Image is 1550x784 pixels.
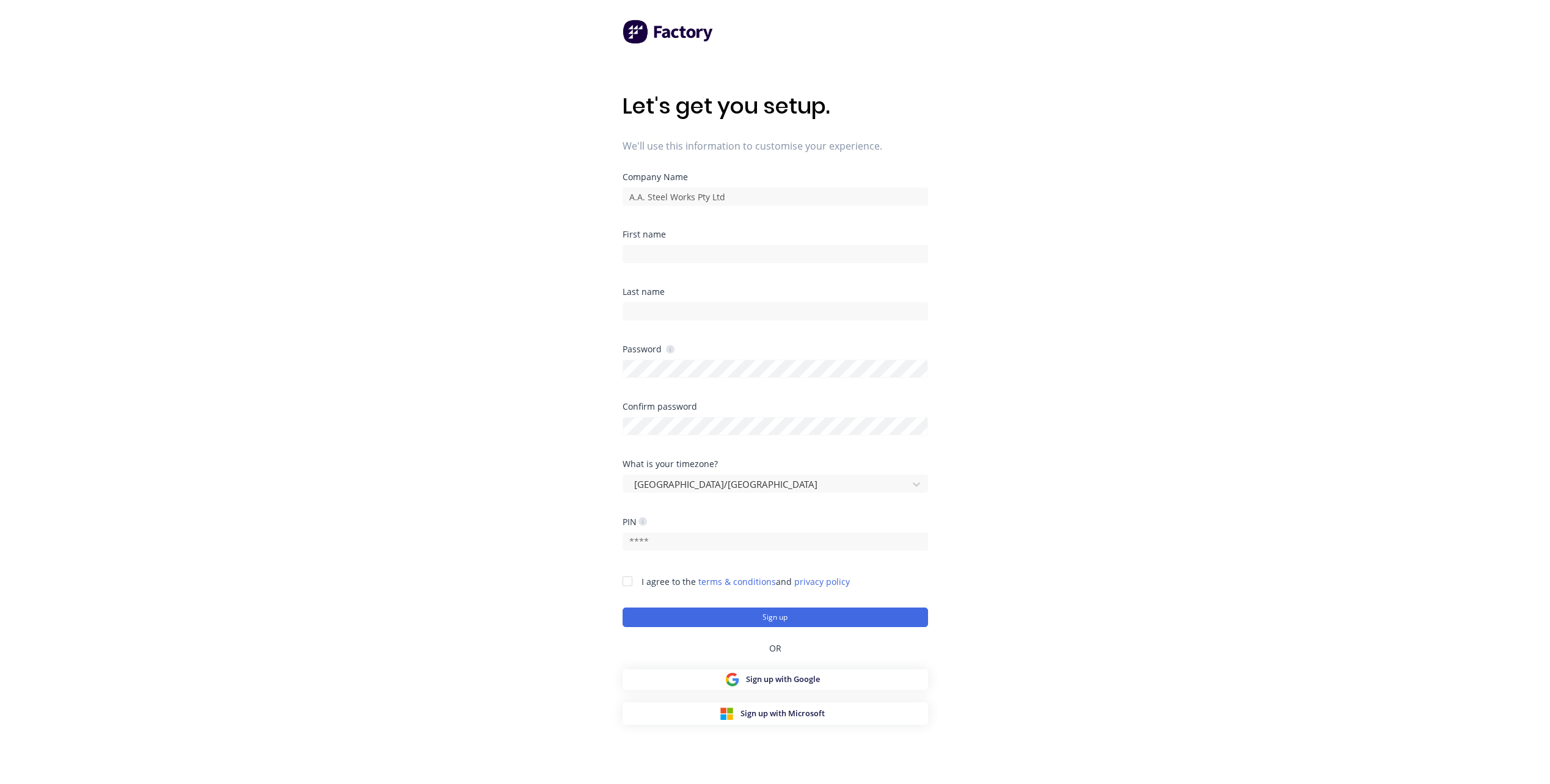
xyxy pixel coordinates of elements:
img: Factory [623,20,714,44]
button: Sign up with Google [623,669,928,690]
button: Sign up [623,608,928,627]
span: Sign up with Microsoft [740,708,825,719]
div: Company Name [623,173,928,181]
a: privacy policy [794,576,850,587]
h1: Let's get you setup. [623,93,928,119]
span: Sign up with Google [746,673,820,685]
div: PIN [623,516,647,528]
div: OR [623,627,928,669]
div: Confirm password [623,402,928,411]
div: First name [623,230,928,239]
div: What is your timezone? [623,460,928,468]
a: terms & conditions [698,576,776,587]
span: We'll use this information to customise your experience. [623,139,928,153]
div: Password [623,343,674,355]
div: Last name [623,288,928,296]
button: Sign up with Microsoft [623,702,928,725]
span: I agree to the and [642,576,850,587]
